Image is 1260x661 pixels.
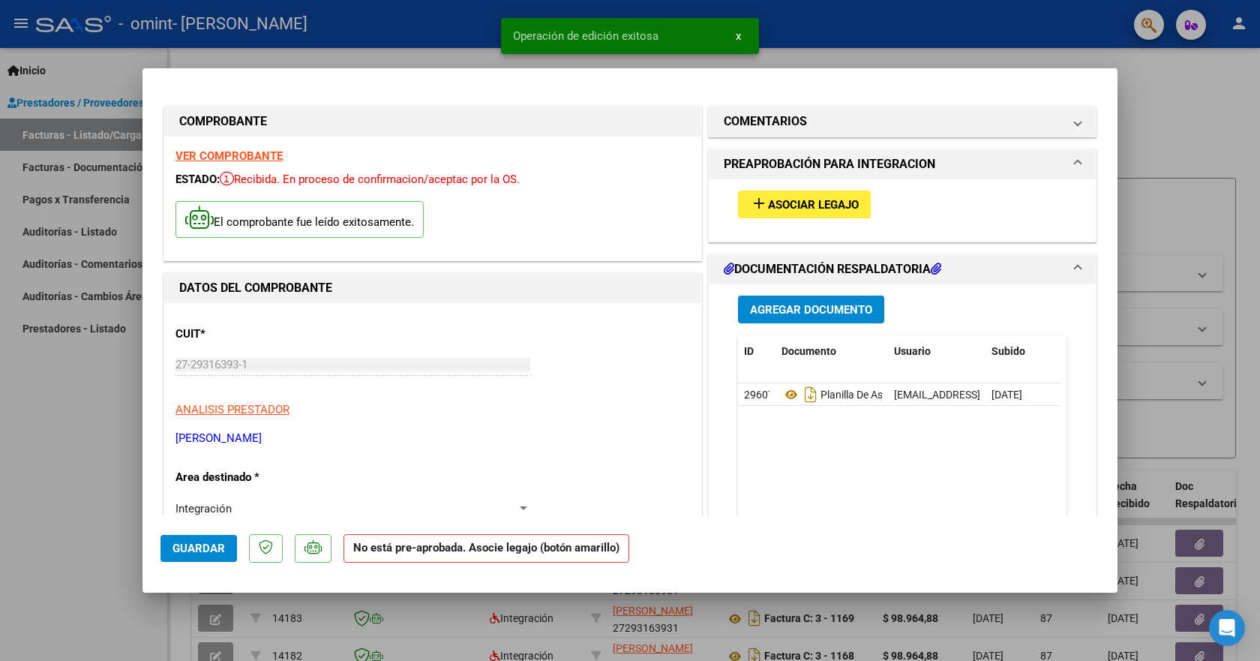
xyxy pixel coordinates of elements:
button: x [724,23,753,50]
span: [DATE] [991,389,1022,401]
strong: DATOS DEL COMPROBANTE [179,281,332,295]
datatable-header-cell: ID [738,335,775,368]
span: Integración [175,502,232,515]
datatable-header-cell: Documento [775,335,888,368]
mat-expansion-panel-header: PREAPROBACIÓN PARA INTEGRACION [709,149,1096,179]
span: ANALISIS PRESTADOR [175,403,289,416]
span: Operación de edición exitosa [513,29,658,44]
span: Recibida. En proceso de confirmacion/aceptac por la OS. [220,173,520,186]
a: VER COMPROBANTE [175,149,283,163]
span: ESTADO: [175,173,220,186]
strong: No está pre-aprobada. Asocie legajo (botón amarillo) [343,534,629,563]
div: PREAPROBACIÓN PARA INTEGRACION [709,179,1096,242]
p: El comprobante fue leído exitosamente. [175,201,424,238]
i: Descargar documento [801,383,820,407]
button: Asociar Legajo [738,191,871,218]
mat-icon: add [750,194,768,212]
p: Area destinado * [175,469,330,486]
p: [PERSON_NAME] [175,430,690,447]
mat-expansion-panel-header: COMENTARIOS [709,107,1096,137]
span: Agregar Documento [750,303,872,317]
div: Open Intercom Messenger [1209,610,1245,646]
strong: COMPROBANTE [179,114,267,128]
span: 29607 [744,389,774,401]
h1: DOCUMENTACIÓN RESPALDATORIA [724,260,941,278]
button: Guardar [160,535,237,562]
span: x [736,29,741,43]
datatable-header-cell: Subido [985,335,1060,368]
span: Planilla De Asistencia [781,389,919,401]
datatable-header-cell: Usuario [888,335,985,368]
h1: PREAPROBACIÓN PARA INTEGRACION [724,155,935,173]
button: Agregar Documento [738,296,884,323]
span: Documento [781,345,836,357]
h1: COMENTARIOS [724,113,807,131]
datatable-header-cell: Acción [1060,335,1135,368]
span: Asociar Legajo [768,198,859,212]
span: Usuario [894,345,931,357]
div: DOCUMENTACIÓN RESPALDATORIA [709,284,1096,596]
span: ID [744,345,754,357]
mat-expansion-panel-header: DOCUMENTACIÓN RESPALDATORIA [709,254,1096,284]
span: Subido [991,345,1025,357]
p: CUIT [175,326,330,343]
span: [EMAIL_ADDRESS][DOMAIN_NAME] - [PERSON_NAME] [894,389,1148,401]
span: Guardar [172,542,225,555]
